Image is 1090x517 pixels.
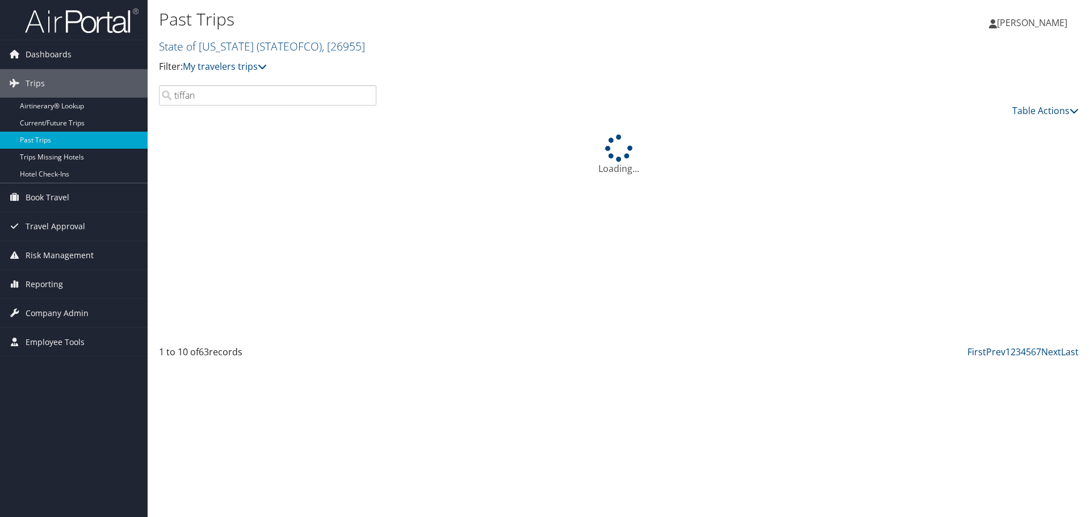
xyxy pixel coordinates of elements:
[26,299,89,327] span: Company Admin
[26,241,94,270] span: Risk Management
[26,183,69,212] span: Book Travel
[1041,346,1061,358] a: Next
[257,39,322,54] span: ( STATEOFCO )
[26,69,45,98] span: Trips
[159,7,772,31] h1: Past Trips
[1016,346,1021,358] a: 3
[26,328,85,356] span: Employee Tools
[1012,104,1079,117] a: Table Actions
[199,346,209,358] span: 63
[1026,346,1031,358] a: 5
[1011,346,1016,358] a: 2
[159,85,376,106] input: Search Traveler or Arrival City
[25,7,139,34] img: airportal-logo.png
[967,346,986,358] a: First
[1021,346,1026,358] a: 4
[159,60,772,74] p: Filter:
[159,39,365,54] a: State of [US_STATE]
[1036,346,1041,358] a: 7
[989,6,1079,40] a: [PERSON_NAME]
[1005,346,1011,358] a: 1
[322,39,365,54] span: , [ 26955 ]
[997,16,1067,29] span: [PERSON_NAME]
[26,40,72,69] span: Dashboards
[1061,346,1079,358] a: Last
[1031,346,1036,358] a: 6
[159,134,1079,175] div: Loading...
[159,345,376,364] div: 1 to 10 of records
[26,212,85,241] span: Travel Approval
[26,270,63,299] span: Reporting
[986,346,1005,358] a: Prev
[183,60,267,73] a: My travelers trips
